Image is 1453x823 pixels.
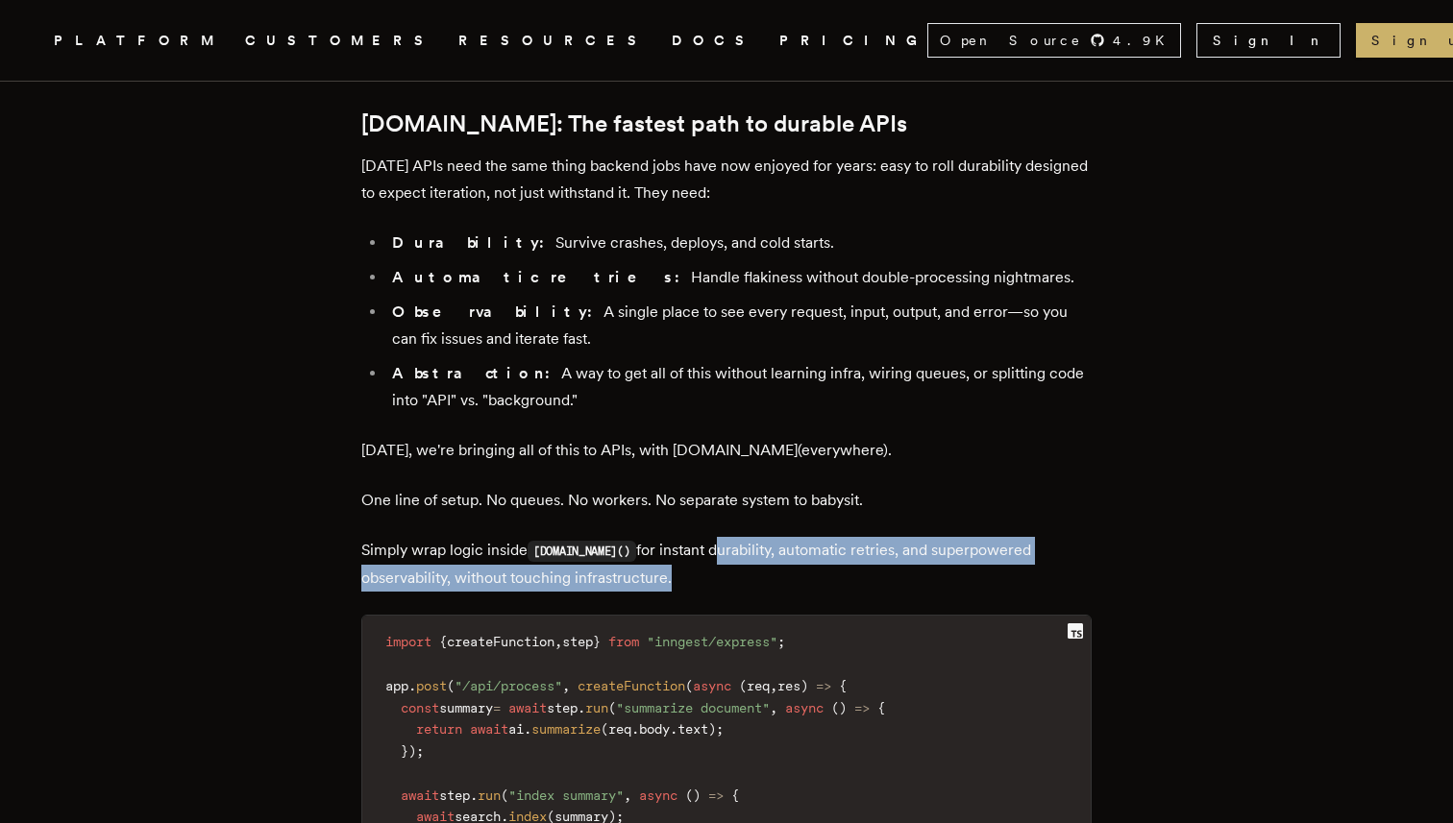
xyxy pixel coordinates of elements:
[672,29,756,53] a: DOCS
[508,787,624,803] span: "index summary"
[639,787,677,803] span: async
[401,700,439,715] span: const
[562,678,570,693] span: ,
[693,787,701,803] span: )
[578,678,685,693] span: createFunction
[416,678,447,693] span: post
[439,700,493,715] span: summary
[386,264,1092,291] li: Handle flakiness without double-processing nightmares.
[693,678,731,693] span: async
[508,700,547,715] span: await
[685,678,693,693] span: (
[528,541,636,562] code: [DOMAIN_NAME]()
[593,634,601,649] span: }
[416,721,462,737] span: return
[716,721,724,737] span: ;
[386,230,1092,256] li: Survive crashes, deploys, and cold starts.
[831,700,839,715] span: (
[361,153,1092,206] p: [DATE] APIs need the same thing backend jobs have now enjoyed for years: easy to roll durability ...
[608,634,639,649] span: from
[877,700,885,715] span: {
[800,678,808,693] span: )
[708,787,724,803] span: =>
[839,678,847,693] span: {
[578,700,585,715] span: .
[392,364,561,382] strong: Abstraction:
[854,700,870,715] span: =>
[386,299,1092,352] li: A single place to see every request, input, output, and error—so you can fix issues and iterate f...
[392,268,691,286] strong: Automatic retries:
[731,787,739,803] span: {
[631,721,639,737] span: .
[777,634,785,649] span: ;
[554,634,562,649] span: ,
[470,721,508,737] span: await
[616,700,770,715] span: "summarize document"
[585,700,608,715] span: run
[401,787,439,803] span: await
[747,678,770,693] span: req
[685,787,693,803] span: (
[647,634,777,649] span: "inngest/express"
[361,437,1092,464] p: [DATE], we're bringing all of this to APIs, with [DOMAIN_NAME](everywhere).
[608,700,616,715] span: (
[385,678,408,693] span: app
[493,700,501,715] span: =
[458,29,649,53] button: RESOURCES
[392,233,555,252] strong: Durability:
[408,678,416,693] span: .
[386,360,1092,414] li: A way to get all of this without learning infra, wiring queues, or splitting code into "API" vs. ...
[785,700,824,715] span: async
[447,634,554,649] span: createFunction
[777,678,800,693] span: res
[478,787,501,803] span: run
[624,787,631,803] span: ,
[401,743,408,759] span: }
[940,31,1082,50] span: Open Source
[770,700,777,715] span: ,
[531,721,601,737] span: summarize
[501,787,508,803] span: (
[708,721,716,737] span: )
[408,743,416,759] span: )
[447,678,455,693] span: (
[361,537,1092,592] p: Simply wrap logic inside for instant durability, automatic retries, and superpowered observabilit...
[670,721,677,737] span: .
[524,721,531,737] span: .
[361,110,1092,137] h2: [DOMAIN_NAME]: The fastest path to durable APIs
[1196,23,1341,58] a: Sign In
[54,29,222,53] button: PLATFORM
[508,721,524,737] span: ai
[816,678,831,693] span: =>
[1113,31,1176,50] span: 4.9 K
[608,721,631,737] span: req
[470,787,478,803] span: .
[562,634,593,649] span: step
[639,721,670,737] span: body
[839,700,847,715] span: )
[392,303,603,321] strong: Observability:
[245,29,435,53] a: CUSTOMERS
[385,634,431,649] span: import
[601,721,608,737] span: (
[416,743,424,759] span: ;
[677,721,708,737] span: text
[361,487,1092,514] p: One line of setup. No queues. No workers. No separate system to babysit.
[770,678,777,693] span: ,
[439,634,447,649] span: {
[779,29,927,53] a: PRICING
[455,678,562,693] span: "/api/process"
[439,787,470,803] span: step
[739,678,747,693] span: (
[547,700,578,715] span: step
